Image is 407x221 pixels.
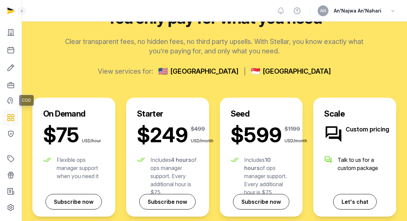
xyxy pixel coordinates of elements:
span: An'Najwa An'Nahari [334,7,381,15]
h2: Scale [324,108,385,119]
span: $249 [137,125,188,145]
span: USD/month [285,138,312,144]
span: $75 [43,125,79,145]
a: Subscribe now [46,194,102,210]
span: $1199 [285,125,300,133]
span: AN [320,9,326,13]
iframe: Chat Widget [373,189,407,221]
h2: Seed [231,108,292,119]
a: Subscribe now [233,194,289,210]
span: $599 [231,125,282,145]
div: Includes of ops manager support. Every additional hour is $75 [150,156,198,196]
h2: You only pay for what you need [32,10,396,26]
div: Flexible ops manager support when you need it [57,156,105,180]
span: [GEOGRAPHIC_DATA] [263,67,331,76]
span: [GEOGRAPHIC_DATA] [170,67,238,76]
a: Subscribe now [139,194,196,210]
button: AN [318,5,328,16]
a: Let's chat [333,194,377,210]
h2: On Demand [43,108,105,119]
span: USD/month [191,138,218,144]
strong: 4 hours [171,156,191,163]
span: CDD [22,98,31,103]
span: USD/hour [82,138,109,144]
h2: Starter [137,108,198,119]
span: Custom pricing [346,125,400,134]
label: View services for: [98,67,153,76]
div: Talk to us for a custom package [338,156,385,172]
div: Includes of ops manager support. Every additional hour is $75 [244,156,292,196]
span: $499 [191,125,205,133]
p: Clear transparent fees, no hidden fees, no third party upsells. With Stellar, you know exactly wh... [63,37,366,56]
span: | [244,67,246,76]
